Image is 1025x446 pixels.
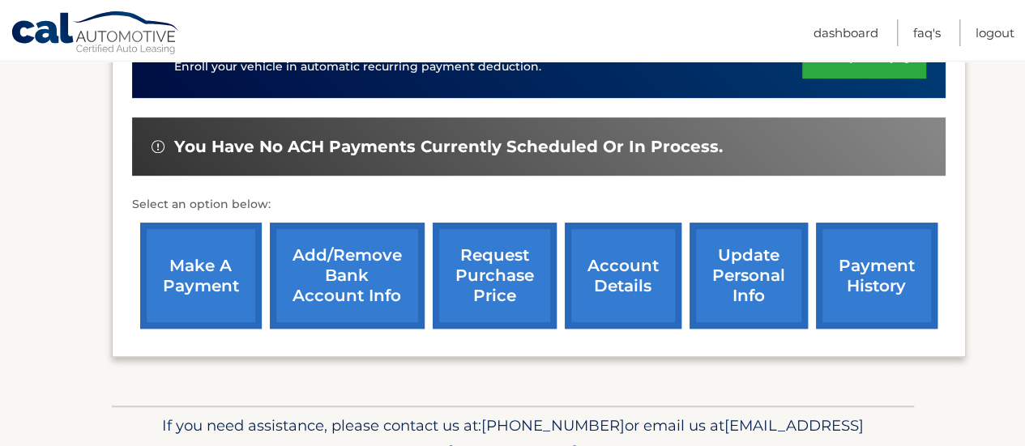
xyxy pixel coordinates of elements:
[913,19,941,46] a: FAQ's
[565,223,681,329] a: account details
[976,19,1014,46] a: Logout
[174,137,723,157] span: You have no ACH payments currently scheduled or in process.
[481,416,625,435] span: [PHONE_NUMBER]
[814,19,878,46] a: Dashboard
[132,195,946,215] p: Select an option below:
[140,223,262,329] a: make a payment
[174,58,803,76] p: Enroll your vehicle in automatic recurring payment deduction.
[11,11,181,57] a: Cal Automotive
[270,223,425,329] a: Add/Remove bank account info
[433,223,557,329] a: request purchase price
[152,140,164,153] img: alert-white.svg
[690,223,808,329] a: update personal info
[816,223,937,329] a: payment history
